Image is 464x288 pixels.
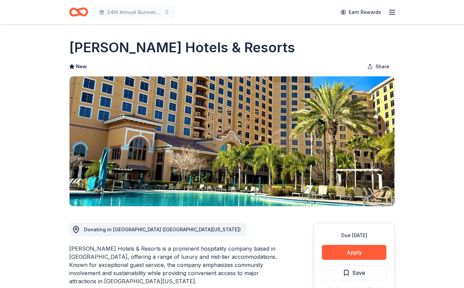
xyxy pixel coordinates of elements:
img: Image for Rosen Hotels & Resorts [70,76,394,206]
a: Earn Rewards [336,6,385,18]
button: 24th Annual Burrowing Owl Festival and on-line auction [94,5,175,19]
span: Save [352,268,365,277]
span: New [76,62,87,71]
div: [PERSON_NAME] Hotels & Resorts is a prominent hospitality company based in [GEOGRAPHIC_DATA], off... [69,245,281,285]
div: Due [DATE] [322,231,386,239]
button: Save [322,265,386,280]
span: Share [375,62,389,71]
button: Share [362,60,395,73]
button: Apply [322,245,386,260]
a: Home [69,4,88,20]
span: Donating in [GEOGRAPHIC_DATA] ([GEOGRAPHIC_DATA][US_STATE]) [84,227,241,232]
span: 24th Annual Burrowing Owl Festival and on-line auction [107,8,161,16]
h1: [PERSON_NAME] Hotels & Resorts [69,38,295,57]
